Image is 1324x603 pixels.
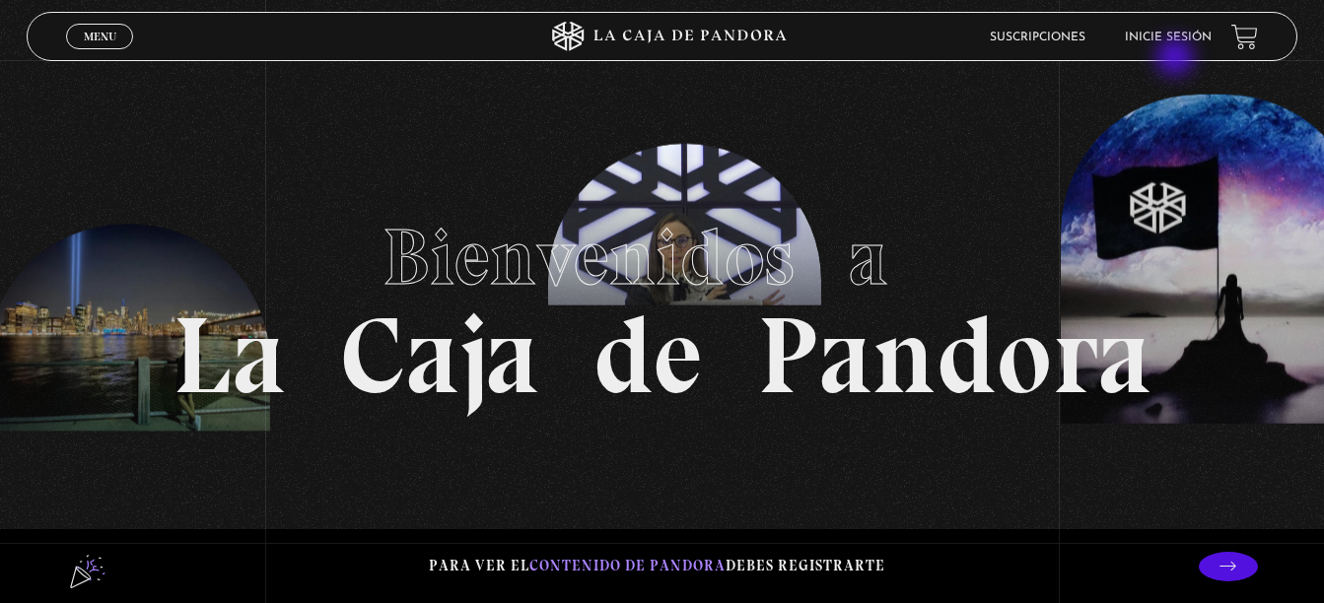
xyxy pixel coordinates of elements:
[77,47,123,61] span: Cerrar
[990,32,1085,43] a: Suscripciones
[173,193,1151,410] h1: La Caja de Pandora
[383,210,942,304] span: Bienvenidos a
[1231,24,1258,50] a: View your shopping cart
[1125,32,1212,43] a: Inicie sesión
[429,553,885,579] p: Para ver el debes registrarte
[529,557,726,574] span: contenido de Pandora
[84,31,116,42] span: Menu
